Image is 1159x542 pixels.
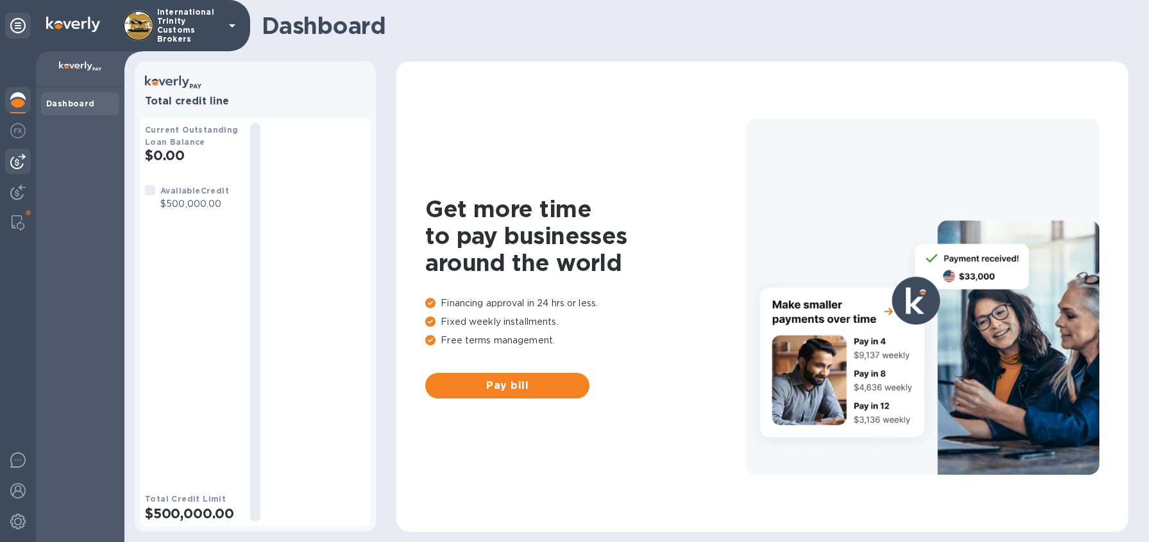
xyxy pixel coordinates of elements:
img: Logo [46,17,100,32]
b: Current Outstanding Loan Balance [145,125,239,147]
h1: Dashboard [262,12,1122,39]
p: Fixed weekly installments. [425,315,746,329]
p: $500,000.00 [160,197,229,211]
span: Pay bill [436,378,579,393]
p: International Trinity Customs Brokers [157,8,221,44]
div: Unpin categories [5,13,31,38]
h2: $500,000.00 [145,505,240,521]
h1: Get more time to pay businesses around the world [425,195,746,276]
h3: Total credit line [145,95,366,108]
button: Pay bill [425,373,589,398]
p: Financing approval in 24 hrs or less. [425,297,746,310]
b: Available Credit [160,186,229,195]
h2: $0.00 [145,147,240,163]
b: Total Credit Limit [145,494,226,504]
b: Dashboard [46,99,95,108]
img: Foreign exchange [10,123,26,138]
p: Free terms management. [425,334,746,347]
